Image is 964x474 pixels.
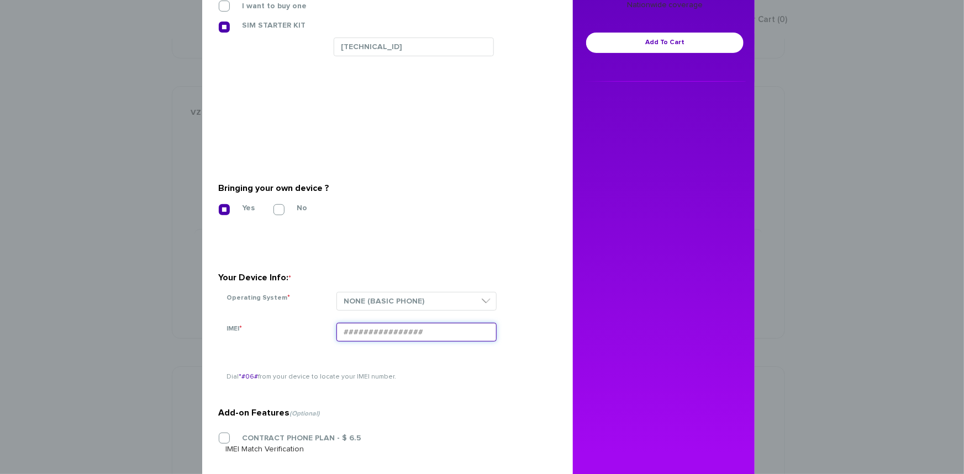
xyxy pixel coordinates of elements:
div: Bringing your own device ? [219,179,549,197]
input: ################ [336,323,497,342]
label: IMEI [227,323,243,334]
span: *#06# [239,374,259,380]
label: Yes [225,203,255,213]
label: I want to buy one [225,1,307,11]
label: CONTRACT PHONE PLAN - $ 6.5 [225,433,361,443]
a: Add To Cart [586,33,744,53]
span: (Optional) [290,411,320,417]
p: Dial from your device to locate your IMEI number. [227,372,540,382]
div: IMEI Match Verification [225,444,548,455]
label: No [281,203,308,213]
label: SIM STARTER KIT [225,20,305,30]
div: Add-on Features [219,347,549,422]
div: Your Device Info: [219,269,549,286]
input: Enter sim number [334,38,494,56]
label: Operating System [227,292,291,303]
